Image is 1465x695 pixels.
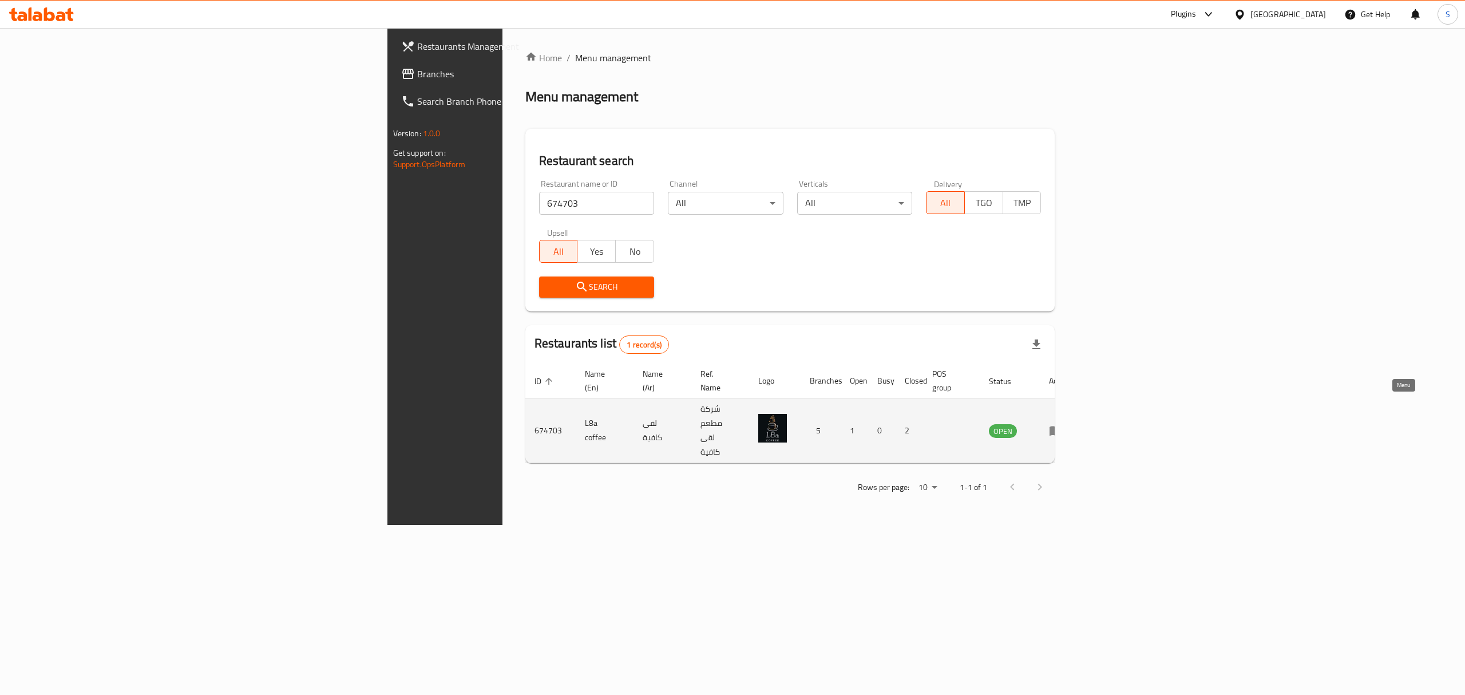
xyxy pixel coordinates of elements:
div: OPEN [989,424,1017,438]
span: Search [548,280,645,294]
span: POS group [932,367,966,394]
div: Total records count [619,335,669,354]
span: Branches [417,67,623,81]
span: Get support on: [393,145,446,160]
nav: breadcrumb [525,51,1055,65]
span: S [1446,8,1450,21]
span: Name (Ar) [643,367,678,394]
img: L8a coffee [758,414,787,443]
th: Logo [749,364,801,398]
h2: Menu management [525,88,638,106]
th: Open [841,364,868,398]
a: Support.OpsPlatform [393,157,466,172]
a: Branches [392,60,632,88]
div: Plugins [1171,7,1196,21]
th: Busy [868,364,896,398]
label: Upsell [547,228,568,236]
a: Search Branch Phone [392,88,632,115]
td: 0 [868,398,896,463]
th: Action [1040,364,1079,398]
h2: Restaurants list [534,335,669,354]
span: TGO [969,195,999,211]
td: 5 [801,398,841,463]
span: 1.0.0 [423,126,441,141]
span: Search Branch Phone [417,94,623,108]
div: Export file [1023,331,1050,358]
span: ID [534,374,556,388]
span: All [544,243,573,260]
span: Ref. Name [700,367,735,394]
td: شركة مطعم لقى كافية [691,398,749,463]
button: No [615,240,654,263]
span: TMP [1008,195,1037,211]
div: All [668,192,783,215]
button: Yes [577,240,616,263]
button: Search [539,277,654,298]
td: لقى كافية [633,398,691,463]
div: All [797,192,912,215]
p: Rows per page: [858,480,909,495]
span: OPEN [989,425,1017,438]
a: Restaurants Management [392,33,632,60]
span: Name (En) [585,367,620,394]
h2: Restaurant search [539,152,1042,169]
div: Rows per page: [914,479,941,496]
button: All [539,240,578,263]
p: 1-1 of 1 [960,480,987,495]
span: Restaurants Management [417,40,623,53]
span: No [620,243,650,260]
table: enhanced table [525,364,1079,463]
button: TMP [1003,191,1042,214]
div: [GEOGRAPHIC_DATA] [1250,8,1326,21]
span: Status [989,374,1026,388]
span: Version: [393,126,421,141]
span: Yes [582,243,611,260]
td: 2 [896,398,923,463]
button: TGO [964,191,1003,214]
th: Closed [896,364,923,398]
input: Search for restaurant name or ID.. [539,192,654,215]
button: All [926,191,965,214]
td: 1 [841,398,868,463]
span: All [931,195,960,211]
span: 1 record(s) [620,339,668,350]
label: Delivery [934,180,963,188]
th: Branches [801,364,841,398]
